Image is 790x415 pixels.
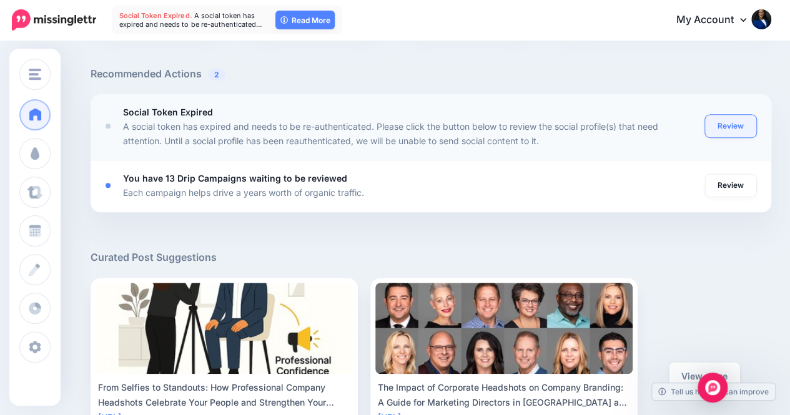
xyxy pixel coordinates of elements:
p: A social token has expired and needs to be re-authenticated. Please click the button below to rev... [123,119,693,148]
a: Read More [275,11,335,29]
img: Missinglettr [12,9,96,31]
div: <div class='status-dot small red margin-right'></div>Error [106,183,111,188]
a: My Account [664,5,771,36]
div: The Impact of Corporate Headshots on Company Branding: A Guide for Marketing Directors in [GEOGRA... [378,380,630,410]
span: Social Token Expired. [119,11,192,20]
h5: Curated Post Suggestions [91,250,771,265]
a: View more [669,362,740,391]
b: Social Token Expired [123,107,213,117]
span: 2 [208,69,225,81]
div: From Selfies to Standouts: How Professional Company Headshots Celebrate Your People and Strengthe... [98,380,350,410]
a: Tell us how we can improve [652,383,775,400]
img: menu.png [29,69,41,80]
a: Review [705,115,756,137]
b: You have 13 Drip Campaigns waiting to be reviewed [123,173,347,183]
a: Review [705,174,756,197]
span: A social token has expired and needs to be re-authenticated… [119,11,262,29]
p: Each campaign helps drive a years worth of organic traffic. [123,185,364,200]
div: Open Intercom Messenger [698,373,728,403]
h5: Recommended Actions [91,66,771,82]
div: <div class='status-dot small red margin-right'></div>Error [106,124,111,129]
